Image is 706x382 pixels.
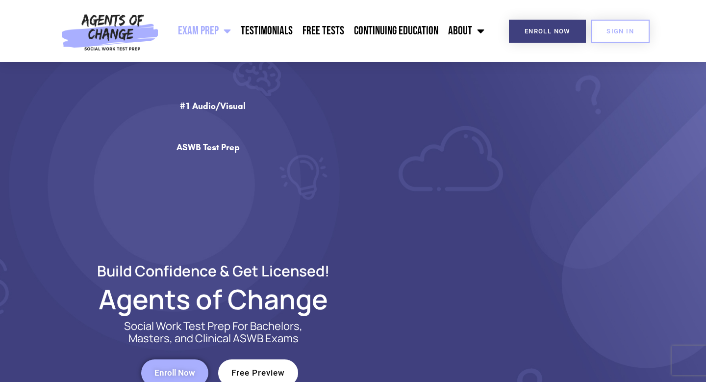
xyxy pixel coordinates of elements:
[113,320,314,345] p: Social Work Test Prep For Bachelors, Masters, and Clinical ASWB Exams
[349,19,443,43] a: Continuing Education
[163,19,490,43] nav: Menu
[525,28,570,34] span: Enroll Now
[591,20,650,43] a: SIGN IN
[176,101,250,259] div: #1 Audio/Visual ASWB Test Prep
[606,28,634,34] span: SIGN IN
[236,19,298,43] a: Testimonials
[231,369,285,377] span: Free Preview
[173,19,236,43] a: Exam Prep
[509,20,586,43] a: Enroll Now
[298,19,349,43] a: Free Tests
[154,369,195,377] span: Enroll Now
[74,288,353,310] h2: Agents of Change
[443,19,489,43] a: About
[74,264,353,278] h2: Build Confidence & Get Licensed!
